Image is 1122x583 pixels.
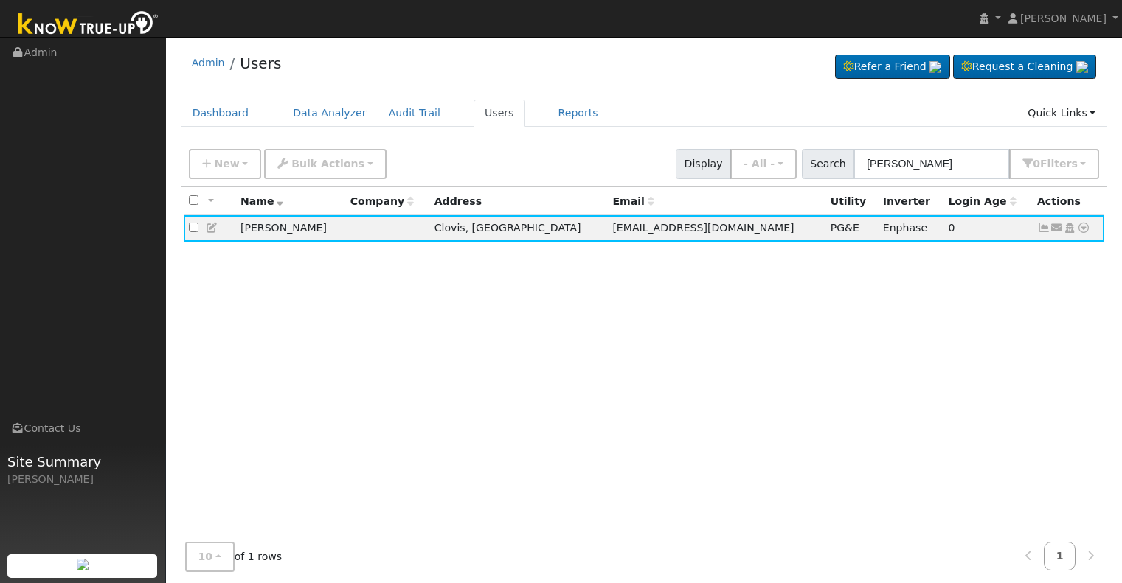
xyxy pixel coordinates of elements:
td: Clovis, [GEOGRAPHIC_DATA] [429,215,608,242]
a: Login As [1063,222,1076,234]
span: [EMAIL_ADDRESS][DOMAIN_NAME] [612,222,794,234]
span: Bulk Actions [291,158,364,170]
a: Other actions [1077,220,1090,236]
span: Days since last login [949,195,1017,207]
span: s [1071,158,1077,170]
a: Admin [192,57,225,69]
td: [PERSON_NAME] [235,215,345,242]
span: Site Summary [7,452,158,472]
span: PG&E [831,222,859,234]
a: Users [474,100,525,127]
a: Refer a Friend [835,55,950,80]
a: Reports [547,100,609,127]
a: Users [240,55,281,72]
span: Enphase [883,222,927,234]
img: retrieve [1076,61,1088,73]
span: Company name [350,195,414,207]
a: Dashboard [181,100,260,127]
a: fahmy_attia@yahoo.com [1050,220,1064,236]
div: Actions [1037,194,1099,209]
span: Display [676,149,731,179]
button: New [189,149,262,179]
div: Address [434,194,603,209]
a: Audit Trail [378,100,451,127]
img: retrieve [77,559,89,570]
span: Name [240,195,284,207]
a: Quick Links [1017,100,1107,127]
button: Bulk Actions [264,149,386,179]
span: of 1 rows [185,542,283,572]
button: - All - [730,149,797,179]
span: Filter [1040,158,1078,170]
span: [PERSON_NAME] [1020,13,1107,24]
span: 09/16/2025 10:47:31 AM [949,222,955,234]
span: Search [802,149,854,179]
button: 10 [185,542,235,572]
a: Edit User [206,222,219,234]
input: Search [853,149,1010,179]
span: 10 [198,551,213,562]
div: [PERSON_NAME] [7,472,158,487]
img: Know True-Up [11,8,166,41]
span: Email [612,195,654,207]
span: New [214,158,239,170]
div: Utility [831,194,873,209]
a: Data Analyzer [282,100,378,127]
a: Request a Cleaning [953,55,1096,80]
div: Inverter [883,194,938,209]
img: retrieve [929,61,941,73]
button: 0Filters [1009,149,1099,179]
a: 1 [1044,542,1076,570]
a: Show Graph [1037,222,1050,234]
